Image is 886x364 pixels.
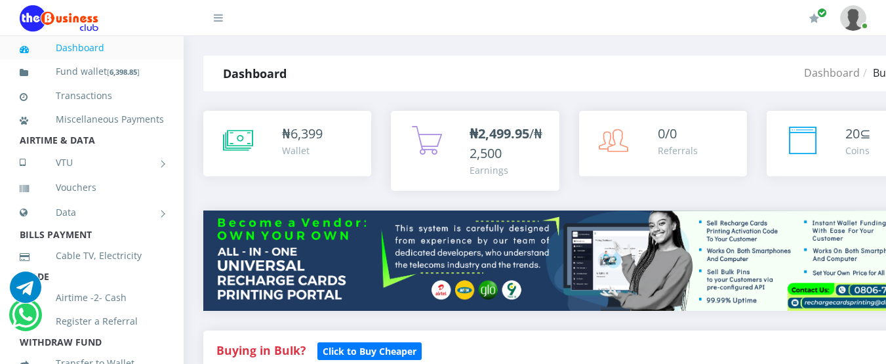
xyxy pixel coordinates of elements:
div: Earnings [470,163,546,177]
a: ₦2,499.95/₦2,500 Earnings [391,111,559,191]
a: Dashboard [20,33,164,63]
a: Chat for support [10,281,41,303]
div: Coins [845,144,871,157]
a: Fund wallet[6,398.85] [20,56,164,87]
a: ₦6,399 Wallet [203,111,371,176]
span: 20 [845,125,860,142]
a: 0/0 Referrals [579,111,747,176]
a: Transactions [20,81,164,111]
small: [ ] [107,67,140,77]
span: 6,399 [291,125,323,142]
div: ₦ [282,124,323,144]
i: Renew/Upgrade Subscription [809,13,819,24]
span: 0/0 [658,125,677,142]
div: Wallet [282,144,323,157]
strong: Buying in Bulk? [216,342,306,358]
img: User [840,5,866,31]
span: Renew/Upgrade Subscription [817,8,827,18]
img: Logo [20,5,98,31]
div: Referrals [658,144,698,157]
a: Data [20,196,164,229]
a: Register a Referral [20,306,164,336]
a: Click to Buy Cheaper [317,342,422,358]
a: Airtime -2- Cash [20,283,164,313]
b: ₦2,499.95 [470,125,529,142]
a: Cable TV, Electricity [20,241,164,271]
span: /₦2,500 [470,125,542,162]
a: Dashboard [804,66,860,80]
b: 6,398.85 [110,67,137,77]
strong: Dashboard [223,66,287,81]
div: ⊆ [845,124,871,144]
b: Click to Buy Cheaper [323,345,416,357]
a: Chat for support [12,309,39,331]
a: Vouchers [20,172,164,203]
a: VTU [20,146,164,179]
a: Miscellaneous Payments [20,104,164,134]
